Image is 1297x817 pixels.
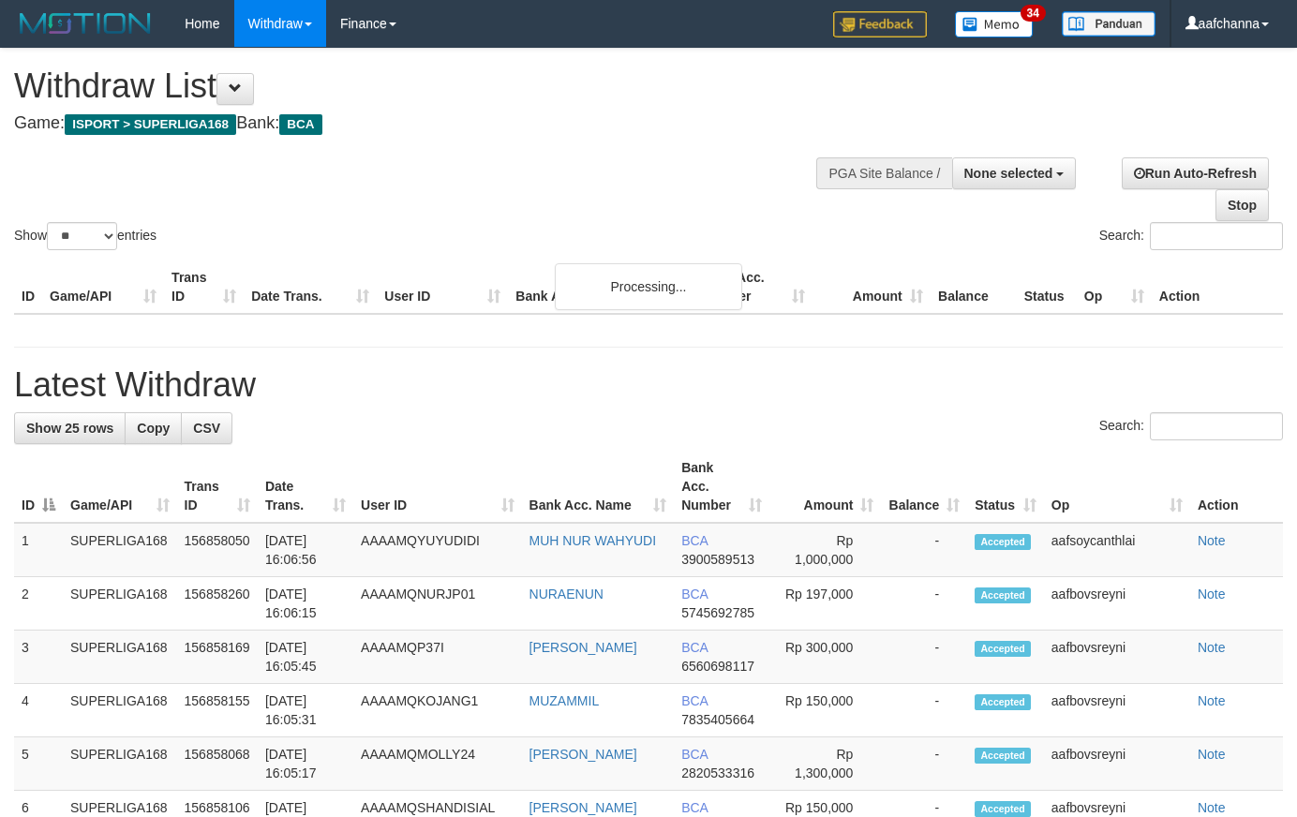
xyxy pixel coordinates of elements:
[1198,533,1226,548] a: Note
[931,260,1017,314] th: Balance
[881,684,967,737] td: -
[353,684,521,737] td: AAAAMQKOJANG1
[681,605,754,620] span: Copy 5745692785 to clipboard
[14,366,1283,404] h1: Latest Withdraw
[1152,260,1283,314] th: Action
[529,533,657,548] a: MUH NUR WAHYUDI
[769,523,881,577] td: Rp 1,000,000
[125,412,182,444] a: Copy
[14,631,63,684] td: 3
[63,451,177,523] th: Game/API: activate to sort column ascending
[177,577,258,631] td: 156858260
[816,157,951,189] div: PGA Site Balance /
[14,9,157,37] img: MOTION_logo.png
[63,737,177,791] td: SUPERLIGA168
[681,640,708,655] span: BCA
[181,412,232,444] a: CSV
[1044,737,1190,791] td: aafbovsreyni
[1044,631,1190,684] td: aafbovsreyni
[1198,693,1226,708] a: Note
[1044,577,1190,631] td: aafbovsreyni
[967,451,1044,523] th: Status: activate to sort column ascending
[681,765,754,780] span: Copy 2820533316 to clipboard
[1215,189,1269,221] a: Stop
[681,800,708,815] span: BCA
[14,114,846,133] h4: Game: Bank:
[881,737,967,791] td: -
[952,157,1077,189] button: None selected
[681,693,708,708] span: BCA
[1044,684,1190,737] td: aafbovsreyni
[955,11,1034,37] img: Button%20Memo.svg
[258,737,353,791] td: [DATE] 16:05:17
[1044,451,1190,523] th: Op: activate to sort column ascending
[769,737,881,791] td: Rp 1,300,000
[555,263,742,310] div: Processing...
[258,577,353,631] td: [DATE] 16:06:15
[975,534,1031,550] span: Accepted
[137,421,170,436] span: Copy
[681,587,708,602] span: BCA
[353,737,521,791] td: AAAAMQMOLLY24
[769,631,881,684] td: Rp 300,000
[177,523,258,577] td: 156858050
[881,577,967,631] td: -
[975,694,1031,710] span: Accepted
[14,684,63,737] td: 4
[63,631,177,684] td: SUPERLIGA168
[353,451,521,523] th: User ID: activate to sort column ascending
[65,114,236,135] span: ISPORT > SUPERLIGA168
[681,552,754,567] span: Copy 3900589513 to clipboard
[1099,222,1283,250] label: Search:
[258,451,353,523] th: Date Trans.: activate to sort column ascending
[42,260,164,314] th: Game/API
[177,684,258,737] td: 156858155
[164,260,244,314] th: Trans ID
[1017,260,1077,314] th: Status
[681,712,754,727] span: Copy 7835405664 to clipboard
[1198,747,1226,762] a: Note
[1099,412,1283,440] label: Search:
[1122,157,1269,189] a: Run Auto-Refresh
[353,631,521,684] td: AAAAMQP37I
[975,801,1031,817] span: Accepted
[1077,260,1152,314] th: Op
[14,412,126,444] a: Show 25 rows
[279,114,321,135] span: BCA
[529,693,600,708] a: MUZAMMIL
[681,747,708,762] span: BCA
[681,533,708,548] span: BCA
[529,800,637,815] a: [PERSON_NAME]
[14,737,63,791] td: 5
[833,11,927,37] img: Feedback.jpg
[881,631,967,684] td: -
[258,523,353,577] td: [DATE] 16:06:56
[812,260,931,314] th: Amount
[769,577,881,631] td: Rp 197,000
[1198,640,1226,655] a: Note
[881,451,967,523] th: Balance: activate to sort column ascending
[26,421,113,436] span: Show 25 rows
[244,260,377,314] th: Date Trans.
[1190,451,1283,523] th: Action
[529,747,637,762] a: [PERSON_NAME]
[769,451,881,523] th: Amount: activate to sort column ascending
[193,421,220,436] span: CSV
[508,260,693,314] th: Bank Acc. Name
[177,631,258,684] td: 156858169
[1198,800,1226,815] a: Note
[674,451,769,523] th: Bank Acc. Number: activate to sort column ascending
[964,166,1053,181] span: None selected
[258,631,353,684] td: [DATE] 16:05:45
[1150,222,1283,250] input: Search:
[529,587,604,602] a: NURAENUN
[14,222,157,250] label: Show entries
[177,451,258,523] th: Trans ID: activate to sort column ascending
[1062,11,1155,37] img: panduan.png
[14,67,846,105] h1: Withdraw List
[14,523,63,577] td: 1
[975,641,1031,657] span: Accepted
[14,260,42,314] th: ID
[14,577,63,631] td: 2
[1150,412,1283,440] input: Search:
